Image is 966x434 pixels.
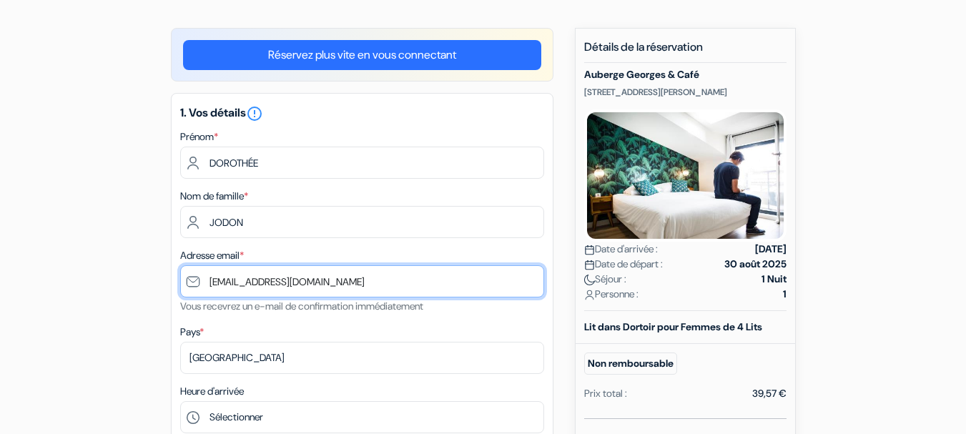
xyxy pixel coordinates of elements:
p: [STREET_ADDRESS][PERSON_NAME] [584,87,787,98]
label: Heure d'arrivée [180,384,244,399]
span: Séjour : [584,272,626,287]
label: Adresse email [180,248,244,263]
small: Non remboursable [584,352,677,375]
span: Date de départ : [584,257,663,272]
input: Entrer le nom de famille [180,206,544,238]
strong: 1 Nuit [762,272,787,287]
img: calendar.svg [584,245,595,255]
div: Prix total : [584,386,627,401]
i: error_outline [246,105,263,122]
span: Date d'arrivée : [584,242,658,257]
img: moon.svg [584,275,595,285]
label: Prénom [180,129,218,144]
strong: 1 [783,287,787,302]
b: Lit dans Dortoir pour Femmes de 4 Lits [584,320,762,333]
a: error_outline [246,105,263,120]
label: Pays [180,325,204,340]
h5: Détails de la réservation [584,40,787,63]
strong: 30 août 2025 [724,257,787,272]
label: Nom de famille [180,189,248,204]
small: Vous recevrez un e-mail de confirmation immédiatement [180,300,423,312]
img: user_icon.svg [584,290,595,300]
a: Réservez plus vite en vous connectant [183,40,541,70]
span: Personne : [584,287,639,302]
img: calendar.svg [584,260,595,270]
input: Entrer adresse e-mail [180,265,544,297]
input: Entrez votre prénom [180,147,544,179]
strong: [DATE] [755,242,787,257]
h5: Auberge Georges & Café [584,69,787,81]
h5: 1. Vos détails [180,105,544,122]
div: 39,57 € [752,386,787,401]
